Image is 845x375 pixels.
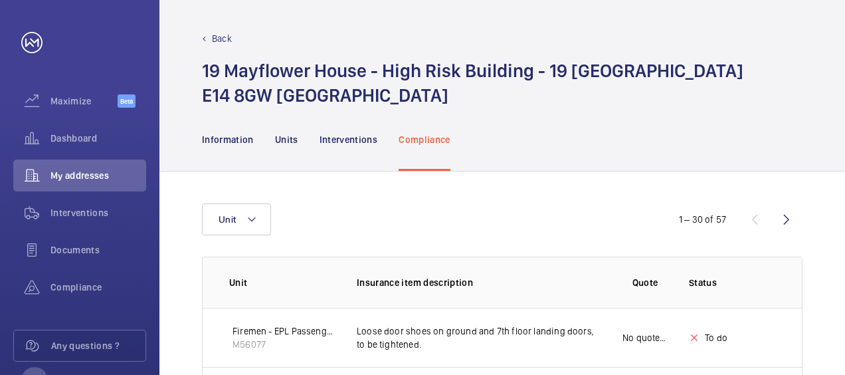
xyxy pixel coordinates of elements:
button: Unit [202,203,271,235]
p: Status [689,276,787,289]
p: Information [202,133,254,146]
span: Dashboard [50,132,146,145]
p: Interventions [320,133,378,146]
span: Maximize [50,94,118,108]
p: Compliance [399,133,450,146]
div: 1 – 30 of 57 [679,213,726,226]
p: Quote [632,276,658,289]
p: Loose door shoes on ground and 7th floor landing doors, to be tightened. [357,324,601,351]
span: Any questions ? [51,339,145,352]
p: Firemen - EPL Passenger Lift No 1 [233,324,335,338]
p: Insurance item description [357,276,601,289]
span: Interventions [50,206,146,219]
p: Units [275,133,298,146]
span: My addresses [50,169,146,182]
p: To do [705,331,727,344]
span: Unit [219,214,236,225]
span: Documents [50,243,146,257]
span: Compliance [50,281,146,294]
h1: 19 Mayflower House - High Risk Building - 19 [GEOGRAPHIC_DATA] E14 8GW [GEOGRAPHIC_DATA] [202,59,743,108]
p: No quote needed [622,331,668,344]
p: Back [212,32,232,45]
p: M56077 [233,338,335,351]
span: Beta [118,94,136,108]
p: Unit [229,276,335,289]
